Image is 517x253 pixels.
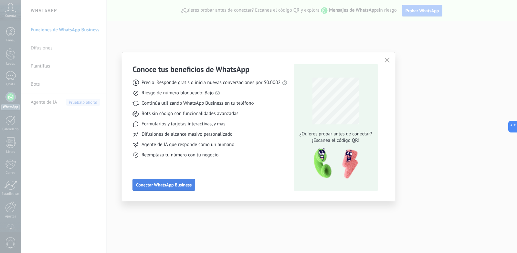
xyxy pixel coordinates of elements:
span: Agente de IA que responde como un humano [142,142,234,148]
span: ¡Escanea el código QR! [298,137,374,144]
span: Formularios y tarjetas interactivas, y más [142,121,225,127]
span: Reemplaza tu número con tu negocio [142,152,218,158]
span: Bots sin código con funcionalidades avanzadas [142,111,238,117]
img: qr-pic-1x.png [308,146,359,181]
span: ¿Quieres probar antes de conectar? [298,131,374,137]
span: Precio: Responde gratis o inicia nuevas conversaciones por $0.0002 [142,79,281,86]
span: Difusiones de alcance masivo personalizado [142,131,233,138]
span: Riesgo de número bloqueado: Bajo [142,90,214,96]
span: Conectar WhatsApp Business [136,183,192,187]
span: Continúa utilizando WhatsApp Business en tu teléfono [142,100,254,107]
h3: Conoce tus beneficios de WhatsApp [132,64,249,74]
button: Conectar WhatsApp Business [132,179,195,191]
